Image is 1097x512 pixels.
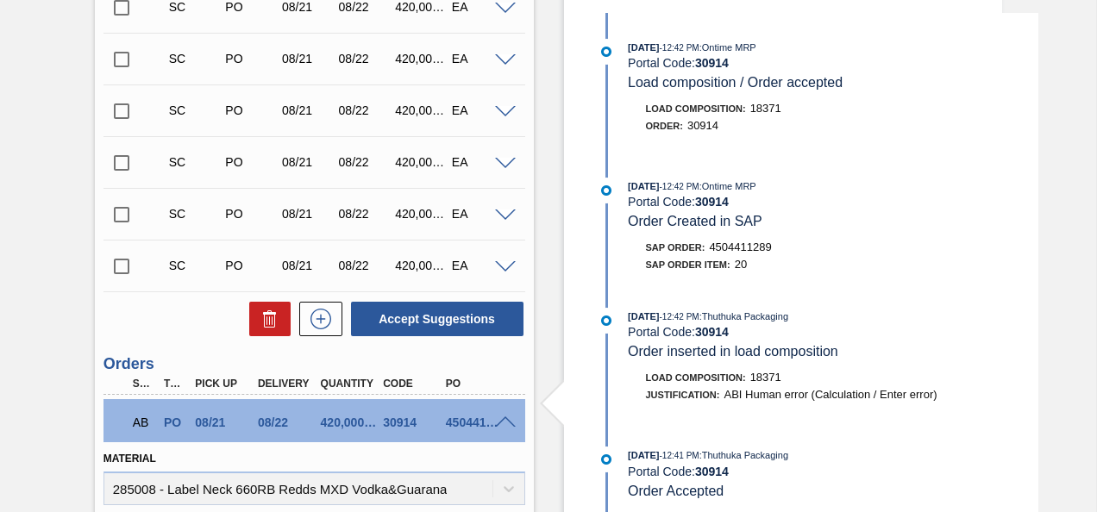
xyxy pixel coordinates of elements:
div: Delete Suggestions [241,302,291,336]
span: 20 [735,258,747,271]
span: Order Created in SAP [628,214,762,228]
span: : Ontime MRP [699,42,756,53]
div: EA [448,52,508,66]
div: 08/21/2025 [278,103,338,117]
div: 420,000.000 [391,207,451,221]
div: 08/21/2025 [278,155,338,169]
div: Accept Suggestions [342,300,525,338]
h3: Orders [103,355,525,373]
span: - 12:41 PM [660,451,699,460]
div: Purchase order [221,103,281,117]
div: 08/21/2025 [278,52,338,66]
div: Delivery [254,378,321,390]
span: [DATE] [628,181,659,191]
span: Order : [646,121,683,131]
span: 18371 [750,371,781,384]
div: 30914 [379,415,446,429]
div: Purchase order [221,52,281,66]
p: AB [133,415,154,429]
strong: 30914 [695,195,729,209]
div: 420,000.000 [391,52,451,66]
div: 08/22/2025 [335,207,395,221]
span: - 12:42 PM [660,43,699,53]
span: 18371 [750,102,781,115]
div: Purchase order [221,259,281,272]
div: 4504411289 [442,415,509,429]
span: Justification: [646,390,720,400]
div: EA [448,155,508,169]
strong: 30914 [695,56,729,70]
div: Portal Code: [628,465,1037,478]
div: Portal Code: [628,195,1037,209]
span: 30914 [687,119,718,132]
span: Order inserted in load composition [628,344,838,359]
div: EA [448,103,508,117]
div: 08/22/2025 [335,155,395,169]
label: Material [103,453,156,465]
div: Suggestion Created [165,207,225,221]
div: 420,000.000 [391,155,451,169]
div: Suggestion Created [165,259,225,272]
div: PO [442,378,509,390]
div: Step [129,378,158,390]
div: Quantity [317,378,384,390]
div: EA [448,207,508,221]
span: SAP Order: [646,242,705,253]
div: 08/22/2025 [335,103,395,117]
span: [DATE] [628,450,659,460]
div: Suggestion Created [165,155,225,169]
div: Portal Code: [628,325,1037,339]
div: Purchase order [160,415,189,429]
div: 420,000.000 [391,103,451,117]
span: : Thuthuka Packaging [699,311,788,322]
div: 420,000.000 [391,259,451,272]
span: [DATE] [628,42,659,53]
img: atual [601,454,611,465]
span: - 12:42 PM [660,312,699,322]
span: 4504411289 [709,240,771,253]
img: atual [601,185,611,196]
div: 420,000.000 [317,415,384,429]
div: Type [160,378,189,390]
div: 08/21/2025 [278,207,338,221]
span: : Ontime MRP [699,181,756,191]
div: Pick up [191,378,258,390]
span: Order Accepted [628,484,724,498]
span: SAP Order Item: [646,259,730,270]
span: Load Composition : [646,372,746,383]
div: Suggestion Created [165,52,225,66]
div: Code [379,378,446,390]
div: Portal Code: [628,56,1037,70]
div: 08/22/2025 [335,259,395,272]
div: New suggestion [291,302,342,336]
div: EA [448,259,508,272]
img: atual [601,315,611,326]
div: 08/21/2025 [278,259,338,272]
div: 08/22/2025 [335,52,395,66]
span: ABI Human error (Calculation / Enter error) [724,388,937,401]
span: Load Composition : [646,103,746,114]
strong: 30914 [695,325,729,339]
span: - 12:42 PM [660,182,699,191]
strong: 30914 [695,465,729,478]
span: Load composition / Order accepted [628,75,843,90]
div: Suggestion Created [165,103,225,117]
div: 08/21/2025 [191,415,258,429]
button: Accept Suggestions [351,302,523,336]
div: Purchase order [221,155,281,169]
span: : Thuthuka Packaging [699,450,788,460]
img: atual [601,47,611,57]
div: Purchase order [221,207,281,221]
div: Awaiting Billing [129,403,158,441]
div: 08/22/2025 [254,415,321,429]
span: [DATE] [628,311,659,322]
